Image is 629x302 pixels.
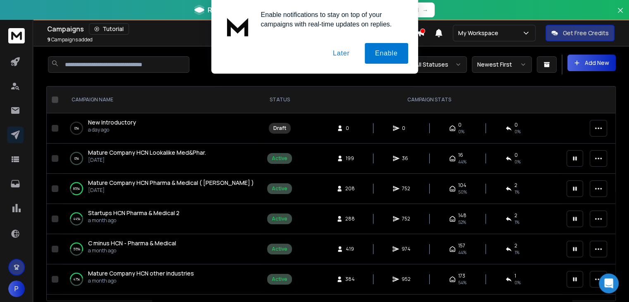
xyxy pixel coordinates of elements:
[88,118,136,126] span: New Introductory
[514,219,519,225] span: 1 %
[514,158,521,165] span: 0 %
[272,155,287,162] div: Active
[514,152,518,158] span: 0
[458,158,466,165] span: 44 %
[62,174,262,204] td: 85%Mature Company HCN Pharma & Medical ( [PERSON_NAME] )[DATE]
[88,149,206,156] span: Mature Company HCN Lookalike Med&Phar.
[345,185,355,192] span: 208
[262,86,297,113] th: STATUS
[272,185,287,192] div: Active
[88,187,254,194] p: [DATE]
[221,10,254,43] img: notification icon
[402,216,410,222] span: 752
[88,247,176,254] p: a month ago
[402,155,410,162] span: 36
[8,280,25,297] button: P
[62,113,262,144] td: 0%New Introductorya day ago
[73,245,80,253] p: 55 %
[514,242,517,249] span: 2
[346,125,354,132] span: 0
[345,216,355,222] span: 288
[402,276,411,283] span: 952
[458,182,466,189] span: 104
[88,278,194,284] p: a month ago
[323,43,360,64] button: Later
[88,157,206,163] p: [DATE]
[273,125,286,132] div: Draft
[458,128,464,135] span: 0%
[345,276,355,283] span: 384
[88,118,136,127] a: New Introductory
[74,154,79,163] p: 0 %
[402,246,411,252] span: 974
[297,86,562,113] th: CAMPAIGN STATS
[73,275,80,283] p: 47 %
[272,246,287,252] div: Active
[346,155,354,162] span: 199
[365,43,408,64] button: Enable
[88,239,176,247] a: C minus HCN - Pharma & Medical
[458,242,465,249] span: 157
[458,122,462,128] span: 0
[514,212,517,219] span: 2
[458,279,466,286] span: 54 %
[62,86,262,113] th: CAMPAIGN NAME
[88,179,254,187] a: Mature Company HCN Pharma & Medical ( [PERSON_NAME] )
[88,269,194,278] a: Mature Company HCN other industries
[73,185,80,193] p: 85 %
[346,246,354,252] span: 419
[514,122,518,128] span: 0
[62,234,262,264] td: 55%C minus HCN - Pharma & Medicala month ago
[88,217,179,224] p: a month ago
[88,127,136,133] p: a day ago
[458,212,466,219] span: 148
[402,185,410,192] span: 752
[458,249,466,256] span: 44 %
[458,219,466,225] span: 52 %
[514,249,519,256] span: 1 %
[62,204,262,234] td: 44%Startups HCN Pharma & Medical 2a month ago
[514,128,521,135] span: 0%
[73,215,80,223] p: 44 %
[62,144,262,174] td: 0%Mature Company HCN Lookalike Med&Phar.[DATE]
[402,125,410,132] span: 0
[599,273,619,293] div: Open Intercom Messenger
[458,152,463,158] span: 16
[62,264,262,295] td: 47%Mature Company HCN other industriesa month ago
[272,276,287,283] div: Active
[514,273,516,279] span: 1
[88,149,206,157] a: Mature Company HCN Lookalike Med&Phar.
[254,10,408,29] div: Enable notifications to stay on top of your campaigns with real-time updates on replies.
[272,216,287,222] div: Active
[458,189,467,195] span: 50 %
[514,279,521,286] span: 0 %
[514,182,517,189] span: 2
[514,189,519,195] span: 1 %
[458,273,465,279] span: 173
[74,124,79,132] p: 0 %
[88,209,179,217] a: Startups HCN Pharma & Medical 2
[88,269,194,277] span: Mature Company HCN other industries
